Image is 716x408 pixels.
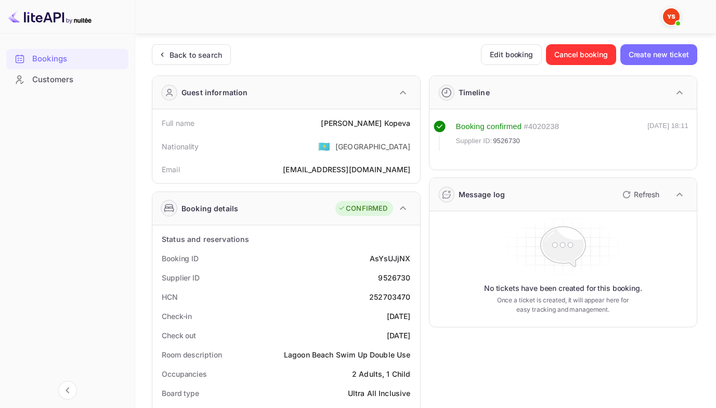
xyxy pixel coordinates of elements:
[181,203,238,214] div: Booking details
[456,121,522,133] div: Booking confirmed
[546,44,616,65] button: Cancel booking
[162,388,199,399] div: Board type
[162,349,222,360] div: Room description
[162,272,200,283] div: Supplier ID
[620,44,697,65] button: Create new ticket
[387,311,411,322] div: [DATE]
[321,118,410,129] div: [PERSON_NAME] Kopeva
[370,253,410,264] div: AsYsUJjNX
[6,49,128,69] div: Bookings
[492,296,634,314] p: Once a ticket is created, it will appear here for easy tracking and management.
[162,368,207,379] div: Occupancies
[459,189,505,200] div: Message log
[6,49,128,68] a: Bookings
[6,70,128,90] div: Customers
[32,74,123,86] div: Customers
[162,118,194,129] div: Full name
[338,203,387,214] div: CONFIRMED
[162,234,249,245] div: Status and reservations
[162,141,199,152] div: Nationality
[318,137,330,156] span: United States
[162,291,178,302] div: HCN
[616,186,663,203] button: Refresh
[524,121,559,133] div: # 4020238
[8,8,92,25] img: LiteAPI logo
[162,330,196,341] div: Check out
[459,87,490,98] div: Timeline
[170,49,222,60] div: Back to search
[181,87,248,98] div: Guest information
[634,189,659,200] p: Refresh
[352,368,411,379] div: 2 Adults, 1 Child
[284,349,411,360] div: Lagoon Beach Swim Up Double Use
[58,381,77,400] button: Collapse navigation
[32,53,123,65] div: Bookings
[6,70,128,89] a: Customers
[456,136,492,146] span: Supplier ID:
[348,388,411,399] div: Ultra All Inclusive
[162,311,192,322] div: Check-in
[162,164,180,175] div: Email
[493,136,520,146] span: 9526730
[378,272,410,283] div: 9526730
[387,330,411,341] div: [DATE]
[335,141,411,152] div: [GEOGRAPHIC_DATA]
[481,44,542,65] button: Edit booking
[162,253,199,264] div: Booking ID
[663,8,680,25] img: Yandex Support
[647,121,688,151] div: [DATE] 18:11
[484,283,642,294] p: No tickets have been created for this booking.
[283,164,410,175] div: [EMAIL_ADDRESS][DOMAIN_NAME]
[369,291,410,302] div: 252703470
